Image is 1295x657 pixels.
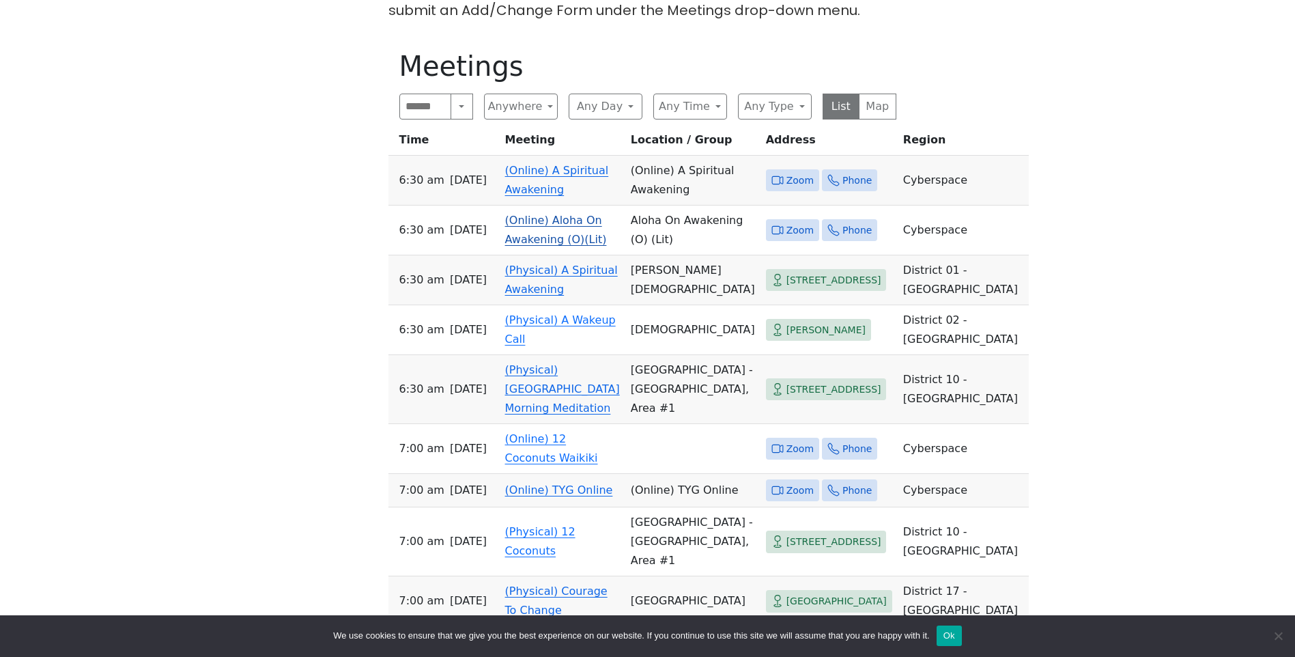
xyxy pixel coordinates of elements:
td: Aloha On Awakening (O) (Lit) [625,206,760,255]
td: Cyberspace [898,206,1029,255]
span: [DATE] [450,380,487,399]
span: Zoom [786,222,814,239]
span: 6:30 AM [399,270,444,290]
td: [GEOGRAPHIC_DATA] - [GEOGRAPHIC_DATA], Area #1 [625,355,760,424]
td: District 02 - [GEOGRAPHIC_DATA] [898,305,1029,355]
td: District 17 - [GEOGRAPHIC_DATA] [898,576,1029,626]
button: Search [451,94,472,120]
input: Search [399,94,452,120]
span: Phone [842,441,872,458]
span: 6:30 AM [399,171,444,190]
span: [DATE] [450,270,487,290]
span: Zoom [786,172,814,189]
th: Meeting [500,130,625,156]
span: 7:00 AM [399,532,444,551]
button: Any Time [653,94,727,120]
span: Phone [842,482,872,499]
span: Phone [842,222,872,239]
th: Region [898,130,1029,156]
span: [PERSON_NAME] [786,322,866,339]
td: Cyberspace [898,156,1029,206]
span: [DATE] [450,481,487,500]
button: Ok [937,626,962,646]
h1: Meetings [399,50,896,83]
th: Location / Group [625,130,760,156]
td: (Online) TYG Online [625,474,760,508]
span: [DATE] [450,171,487,190]
span: 6:30 AM [399,221,444,240]
td: [PERSON_NAME][DEMOGRAPHIC_DATA] [625,255,760,305]
td: District 10 - [GEOGRAPHIC_DATA] [898,507,1029,576]
span: [DATE] [450,439,487,458]
a: (Physical) A Spiritual Awakening [505,264,618,296]
span: Zoom [786,482,814,499]
span: [GEOGRAPHIC_DATA] [786,593,887,610]
td: [GEOGRAPHIC_DATA] - [GEOGRAPHIC_DATA], Area #1 [625,507,760,576]
button: Any Type [738,94,812,120]
a: (Physical) [GEOGRAPHIC_DATA] Morning Meditation [505,363,620,415]
th: Address [760,130,898,156]
span: [STREET_ADDRESS] [786,533,881,550]
span: [DATE] [450,532,487,551]
span: 7:00 AM [399,481,444,500]
a: (Online) Aloha On Awakening (O)(Lit) [505,214,607,246]
td: District 10 - [GEOGRAPHIC_DATA] [898,355,1029,424]
a: (Online) TYG Online [505,484,613,497]
span: 7:00 AM [399,591,444,611]
span: [DATE] [450,320,487,339]
td: Cyberspace [898,474,1029,508]
td: [DEMOGRAPHIC_DATA] [625,305,760,355]
td: Cyberspace [898,424,1029,474]
button: List [823,94,860,120]
span: [STREET_ADDRESS] [786,272,881,289]
a: (Online) 12 Coconuts Waikiki [505,432,598,464]
span: [DATE] [450,591,487,611]
th: Time [388,130,500,156]
span: Zoom [786,441,814,458]
button: Any Day [569,94,642,120]
td: (Online) A Spiritual Awakening [625,156,760,206]
a: (Physical) A Wakeup Call [505,313,616,346]
span: We use cookies to ensure that we give you the best experience on our website. If you continue to ... [333,629,929,643]
a: (Physical) 12 Coconuts [505,525,575,557]
button: Map [859,94,896,120]
span: 6:30 AM [399,320,444,339]
td: [GEOGRAPHIC_DATA] [625,576,760,626]
span: [DATE] [450,221,487,240]
span: Phone [842,172,872,189]
td: District 01 - [GEOGRAPHIC_DATA] [898,255,1029,305]
span: [STREET_ADDRESS] [786,381,881,398]
span: No [1271,629,1285,643]
span: 7:00 AM [399,439,444,458]
span: 6:30 AM [399,380,444,399]
button: Anywhere [484,94,558,120]
a: (Online) A Spiritual Awakening [505,164,609,196]
a: (Physical) Courage To Change [505,585,608,617]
